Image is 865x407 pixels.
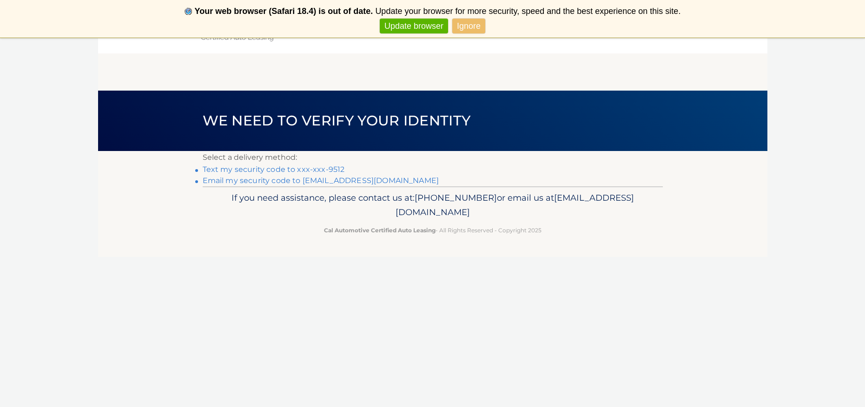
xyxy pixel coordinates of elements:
p: Select a delivery method: [203,151,663,164]
p: - All Rights Reserved - Copyright 2025 [209,225,657,235]
p: If you need assistance, please contact us at: or email us at [209,190,657,220]
a: Ignore [452,19,485,34]
span: Update your browser for more security, speed and the best experience on this site. [375,7,680,16]
a: Update browser [380,19,448,34]
a: Text my security code to xxx-xxx-9512 [203,165,345,174]
strong: Cal Automotive Certified Auto Leasing [324,227,436,234]
span: [PHONE_NUMBER] [415,192,497,203]
span: We need to verify your identity [203,112,471,129]
b: Your web browser (Safari 18.4) is out of date. [195,7,373,16]
a: Email my security code to [EMAIL_ADDRESS][DOMAIN_NAME] [203,176,439,185]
